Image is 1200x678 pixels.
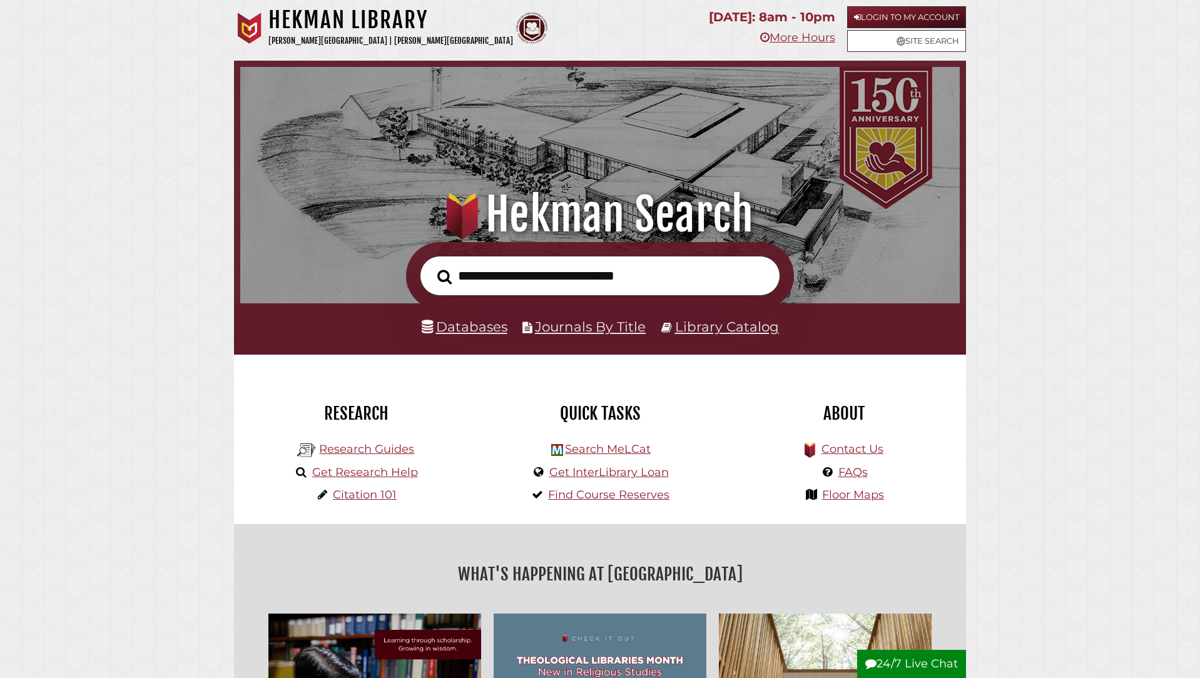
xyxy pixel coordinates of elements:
[487,403,713,424] h2: Quick Tasks
[516,13,547,44] img: Calvin Theological Seminary
[838,465,868,479] a: FAQs
[258,187,942,242] h1: Hekman Search
[312,465,418,479] a: Get Research Help
[319,442,414,456] a: Research Guides
[821,442,883,456] a: Contact Us
[760,31,835,44] a: More Hours
[297,441,316,460] img: Hekman Library Logo
[551,444,563,456] img: Hekman Library Logo
[243,403,469,424] h2: Research
[243,560,957,589] h2: What's Happening at [GEOGRAPHIC_DATA]
[268,34,513,48] p: [PERSON_NAME][GEOGRAPHIC_DATA] | [PERSON_NAME][GEOGRAPHIC_DATA]
[431,266,458,288] button: Search
[437,269,452,285] i: Search
[422,318,507,335] a: Databases
[565,442,651,456] a: Search MeLCat
[234,13,265,44] img: Calvin University
[268,6,513,34] h1: Hekman Library
[675,318,779,335] a: Library Catalog
[548,488,669,502] a: Find Course Reserves
[709,6,835,28] p: [DATE]: 8am - 10pm
[535,318,646,335] a: Journals By Title
[847,6,966,28] a: Login to My Account
[333,488,397,502] a: Citation 101
[731,403,957,424] h2: About
[847,30,966,52] a: Site Search
[822,488,884,502] a: Floor Maps
[549,465,669,479] a: Get InterLibrary Loan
